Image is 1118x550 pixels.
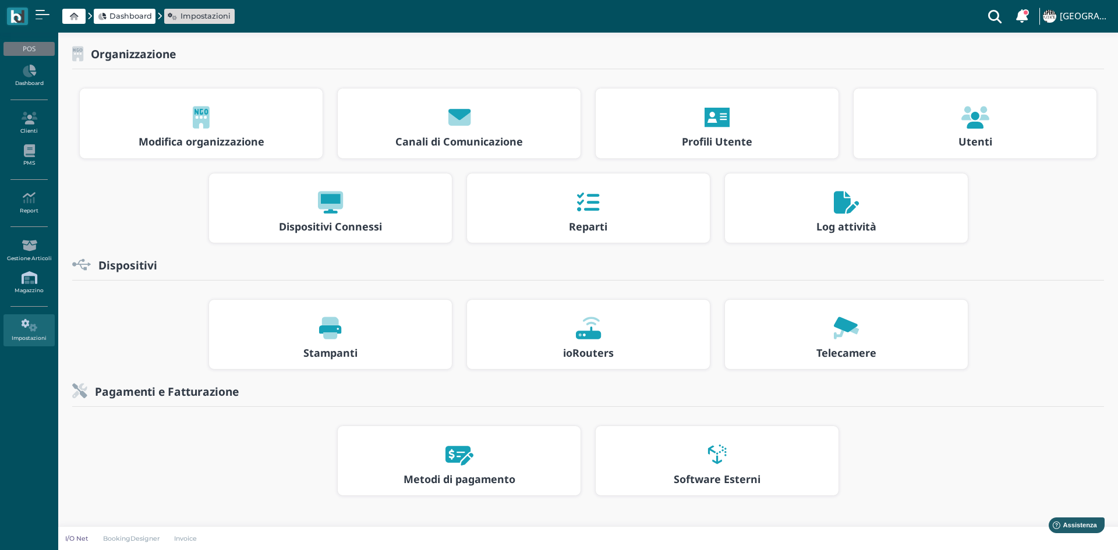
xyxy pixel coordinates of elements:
span: Impostazioni [181,10,231,22]
a: Modifica organizzazione [79,88,323,173]
div: POS [3,42,54,56]
b: ioRouters [563,346,614,360]
img: logo [10,10,24,23]
a: Metodi di pagamento [337,425,581,510]
h2: Dispositivi [91,259,157,271]
a: Magazzino [3,267,54,299]
a: Utenti [853,88,1097,173]
a: Invoice [167,534,205,543]
a: ioRouters [466,299,710,384]
a: Report [3,187,54,219]
b: Modifica organizzazione [139,134,264,148]
b: Dispositivi Connessi [279,219,382,233]
span: Dashboard [109,10,152,22]
a: BookingDesigner [95,534,167,543]
b: Utenti [958,134,992,148]
a: Dispositivi Connessi [208,173,452,258]
span: Assistenza [34,9,77,18]
a: Dashboard [98,10,152,22]
a: Clienti [3,107,54,139]
h2: Organizzazione [83,48,176,60]
h4: [GEOGRAPHIC_DATA] [1060,12,1111,22]
a: Telecamere [724,299,968,384]
h2: Pagamenti e Fatturazione [87,385,239,398]
a: Stampanti [208,299,452,384]
a: Reparti [466,173,710,258]
a: PMS [3,140,54,172]
a: Software Esterni [595,425,839,510]
b: Profili Utente [682,134,752,148]
a: Log attività [724,173,968,258]
img: ... [1043,10,1056,23]
a: Canali di Comunicazione [337,88,581,173]
a: Gestione Articoli [3,235,54,267]
b: Telecamere [816,346,876,360]
b: Stampanti [303,346,358,360]
b: Software Esterni [674,472,760,486]
a: Impostazioni [3,314,54,346]
b: Reparti [569,219,607,233]
b: Log attività [816,219,876,233]
a: Dashboard [3,60,54,92]
a: Profili Utente [595,88,839,173]
iframe: Help widget launcher [1035,514,1108,540]
b: Canali di Comunicazione [395,134,523,148]
a: Impostazioni [168,10,231,22]
p: I/O Net [65,534,89,543]
a: ... [GEOGRAPHIC_DATA] [1041,2,1111,30]
b: Metodi di pagamento [404,472,515,486]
